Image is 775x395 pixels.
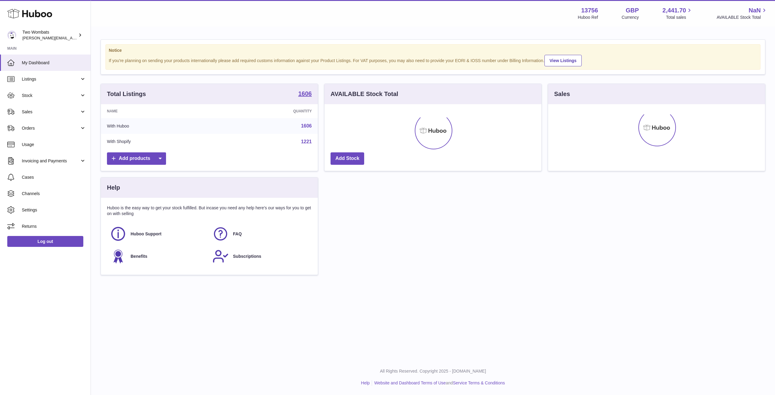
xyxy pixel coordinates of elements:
span: Listings [22,76,80,82]
span: Channels [22,191,86,197]
span: [PERSON_NAME][EMAIL_ADDRESS][PERSON_NAME][DOMAIN_NAME] [22,35,154,40]
div: If you're planning on sending your products internationally please add required customs informati... [109,54,757,66]
span: AVAILABLE Stock Total [717,15,768,20]
strong: GBP [626,6,639,15]
h3: Total Listings [107,90,146,98]
td: With Shopify [101,134,218,150]
a: 1221 [301,139,312,144]
span: Returns [22,224,86,229]
li: and [372,380,505,386]
a: 1606 [301,123,312,128]
a: Huboo Support [110,226,206,242]
span: 2,441.70 [663,6,686,15]
div: Two Wombats [22,29,77,41]
a: Log out [7,236,83,247]
span: FAQ [233,231,242,237]
td: With Huboo [101,118,218,134]
a: View Listings [544,55,582,66]
a: FAQ [212,226,309,242]
a: Benefits [110,248,206,264]
a: Service Terms & Conditions [453,380,505,385]
h3: AVAILABLE Stock Total [331,90,398,98]
span: Orders [22,125,80,131]
span: Stock [22,93,80,98]
p: All Rights Reserved. Copyright 2025 - [DOMAIN_NAME] [96,368,770,374]
span: Benefits [131,254,147,259]
p: Huboo is the easy way to get your stock fulfilled. But incase you need any help here's our ways f... [107,205,312,217]
a: Add Stock [331,152,364,165]
span: My Dashboard [22,60,86,66]
strong: 13756 [581,6,598,15]
div: Currency [622,15,639,20]
span: Huboo Support [131,231,161,237]
span: NaN [749,6,761,15]
a: NaN AVAILABLE Stock Total [717,6,768,20]
strong: Notice [109,48,757,53]
a: Subscriptions [212,248,309,264]
span: Cases [22,174,86,180]
a: Website and Dashboard Terms of Use [374,380,446,385]
span: Usage [22,142,86,148]
a: 2,441.70 Total sales [663,6,693,20]
th: Name [101,104,218,118]
h3: Sales [554,90,570,98]
a: Add products [107,152,166,165]
span: Settings [22,207,86,213]
span: Subscriptions [233,254,261,259]
th: Quantity [218,104,318,118]
strong: 1606 [298,91,312,97]
span: Sales [22,109,80,115]
span: Invoicing and Payments [22,158,80,164]
div: Huboo Ref [578,15,598,20]
span: Total sales [666,15,693,20]
img: philip.carroll@twowombats.com [7,31,16,40]
h3: Help [107,184,120,192]
a: Help [361,380,370,385]
a: 1606 [298,91,312,98]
